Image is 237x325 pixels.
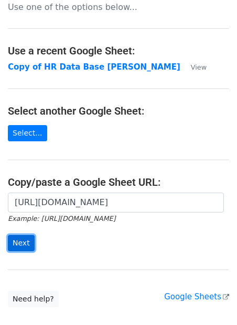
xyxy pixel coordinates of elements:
small: View [191,63,207,71]
iframe: Chat Widget [185,275,237,325]
p: Use one of the options below... [8,2,229,13]
a: Google Sheets [164,292,229,301]
input: Paste your Google Sheet URL here [8,193,224,212]
a: Copy of HR Data Base [PERSON_NAME] [8,62,180,72]
a: Select... [8,125,47,141]
h4: Use a recent Google Sheet: [8,44,229,57]
input: Next [8,235,35,251]
a: Need help? [8,291,59,307]
small: Example: [URL][DOMAIN_NAME] [8,215,115,222]
h4: Copy/paste a Google Sheet URL: [8,176,229,188]
h4: Select another Google Sheet: [8,105,229,117]
a: View [180,62,207,72]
